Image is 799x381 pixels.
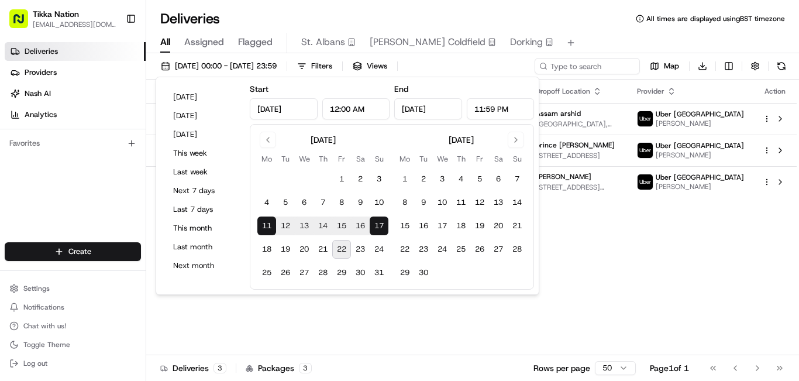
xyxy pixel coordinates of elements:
span: Nash AI [25,88,51,99]
div: We're available if you need us! [53,123,161,133]
th: Sunday [370,153,388,165]
button: 19 [276,240,295,259]
button: Refresh [773,58,790,74]
th: Tuesday [276,153,295,165]
button: 20 [295,240,314,259]
button: 8 [332,193,351,212]
button: [EMAIL_ADDRESS][DOMAIN_NAME] [33,20,116,29]
span: [PERSON_NAME] [36,181,95,191]
button: 13 [489,193,508,212]
div: Page 1 of 1 [650,362,689,374]
label: End [394,84,408,94]
th: Saturday [489,153,508,165]
input: Time [322,98,390,119]
button: This week [168,145,238,162]
button: See all [181,150,213,164]
button: 25 [257,263,276,282]
button: 26 [470,240,489,259]
button: 29 [332,263,351,282]
button: 6 [489,170,508,188]
button: [DATE] [168,108,238,124]
span: Analytics [25,109,57,120]
span: Views [367,61,387,71]
button: Filters [292,58,337,74]
span: Knowledge Base [23,230,89,242]
span: Dropoff Location [536,87,590,96]
span: Uber [GEOGRAPHIC_DATA] [656,141,744,150]
button: Tikka Nation[EMAIL_ADDRESS][DOMAIN_NAME] [5,5,121,33]
th: Wednesday [433,153,452,165]
button: Log out [5,355,141,372]
p: Rows per page [533,362,590,374]
p: Welcome 👋 [12,47,213,66]
div: 📗 [12,231,21,241]
div: Past conversations [12,152,78,162]
th: Friday [332,153,351,165]
div: Packages [246,362,312,374]
div: 3 [213,363,226,373]
button: [DATE] [168,126,238,143]
img: uber-new-logo.jpeg [638,174,653,190]
button: Tikka Nation [33,8,79,20]
input: Clear [30,75,193,88]
span: Uber [GEOGRAPHIC_DATA] [656,109,744,119]
span: [DATE] [104,181,128,191]
div: Deliveries [160,362,226,374]
button: 30 [351,263,370,282]
span: Chat with us! [23,321,66,331]
button: 1 [332,170,351,188]
button: 30 [414,263,433,282]
button: 3 [370,170,388,188]
button: 4 [257,193,276,212]
span: [DATE] 00:00 - [DATE] 23:59 [175,61,277,71]
button: 17 [433,217,452,235]
span: All [160,35,170,49]
button: 17 [370,217,388,235]
button: 18 [257,240,276,259]
th: Tuesday [414,153,433,165]
button: 28 [508,240,526,259]
input: Date [250,98,318,119]
span: Dorking [510,35,543,49]
button: 10 [370,193,388,212]
button: Go to previous month [260,132,276,148]
button: Next month [168,258,238,274]
div: 3 [299,363,312,373]
button: 14 [314,217,332,235]
button: 12 [470,193,489,212]
input: Date [394,98,462,119]
a: 📗Knowledge Base [7,225,94,246]
button: 10 [433,193,452,212]
button: 24 [433,240,452,259]
button: 3 [433,170,452,188]
button: 7 [314,193,332,212]
button: Chat with us! [5,318,141,334]
span: • [97,181,101,191]
button: 11 [257,217,276,235]
a: Nash AI [5,84,146,103]
span: Log out [23,359,47,368]
div: [DATE] [449,134,474,146]
button: 1 [395,170,414,188]
span: Filters [311,61,332,71]
button: Go to next month [508,132,524,148]
span: Notifications [23,303,64,312]
button: 27 [489,240,508,259]
img: Grace Nketiah [12,170,30,189]
span: Assam arshid [536,109,581,118]
button: Last month [168,239,238,255]
button: This month [168,220,238,236]
span: [PERSON_NAME] [656,182,744,191]
a: Powered byPylon [82,258,142,267]
img: 4920774857489_3d7f54699973ba98c624_72.jpg [25,112,46,133]
button: Start new chat [199,115,213,129]
h1: Deliveries [160,9,220,28]
button: 2 [351,170,370,188]
span: Provider [637,87,664,96]
img: 1736555255976-a54dd68f-1ca7-489b-9aae-adbdc363a1c4 [23,182,33,191]
button: 9 [351,193,370,212]
button: 31 [370,263,388,282]
span: Flagged [238,35,273,49]
button: [DATE] 00:00 - [DATE] 23:59 [156,58,282,74]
